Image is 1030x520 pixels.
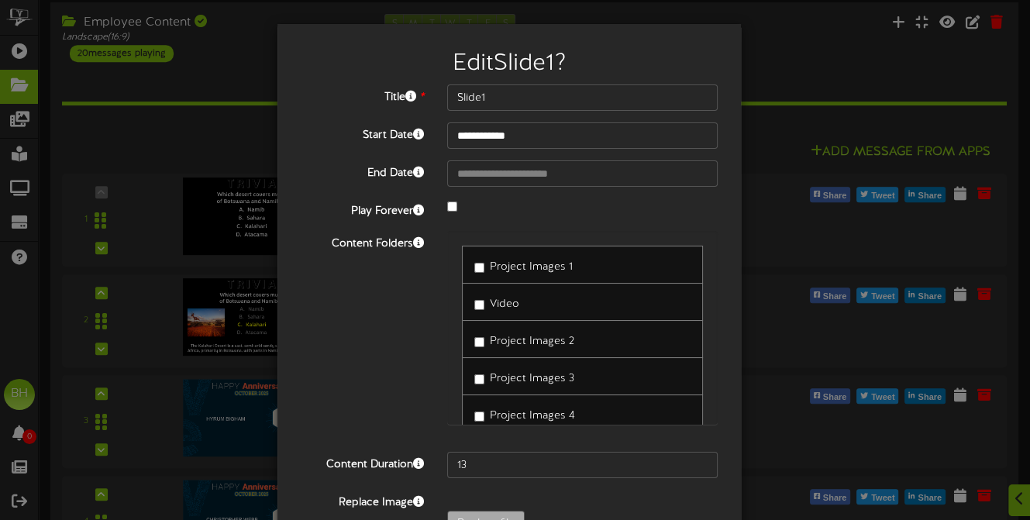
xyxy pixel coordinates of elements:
[490,373,574,384] span: Project Images 3
[490,261,573,273] span: Project Images 1
[289,490,436,511] label: Replace Image
[289,122,436,143] label: Start Date
[301,51,718,77] h2: Edit Slide1 ?
[447,452,718,478] input: 15
[289,231,436,252] label: Content Folders
[474,263,484,273] input: Project Images 1
[289,84,436,105] label: Title
[447,84,718,111] input: Title
[490,298,519,310] span: Video
[289,160,436,181] label: End Date
[474,412,484,422] input: Project Images 4
[490,336,574,347] span: Project Images 2
[490,410,575,422] span: Project Images 4
[474,300,484,310] input: Video
[474,337,484,347] input: Project Images 2
[289,452,436,473] label: Content Duration
[474,374,484,384] input: Project Images 3
[289,198,436,219] label: Play Forever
